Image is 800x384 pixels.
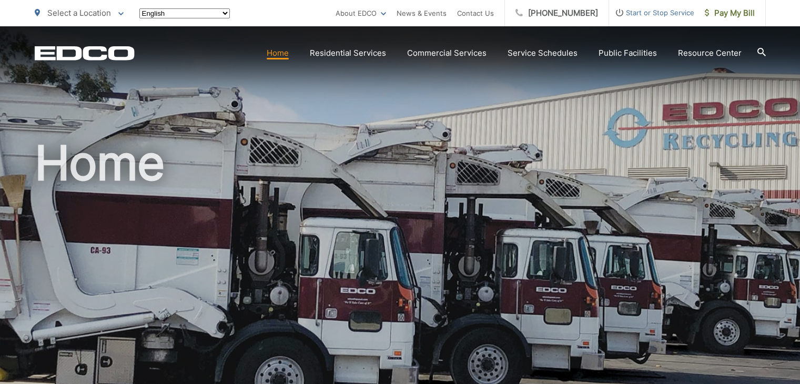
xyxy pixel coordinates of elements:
a: Contact Us [457,7,494,19]
a: Public Facilities [599,47,657,59]
a: About EDCO [336,7,386,19]
select: Select a language [139,8,230,18]
span: Select a Location [47,8,111,18]
a: EDCD logo. Return to the homepage. [35,46,135,60]
a: Home [267,47,289,59]
a: Commercial Services [407,47,487,59]
a: Resource Center [678,47,742,59]
a: Service Schedules [508,47,578,59]
a: Residential Services [310,47,386,59]
span: Pay My Bill [705,7,755,19]
a: News & Events [397,7,447,19]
